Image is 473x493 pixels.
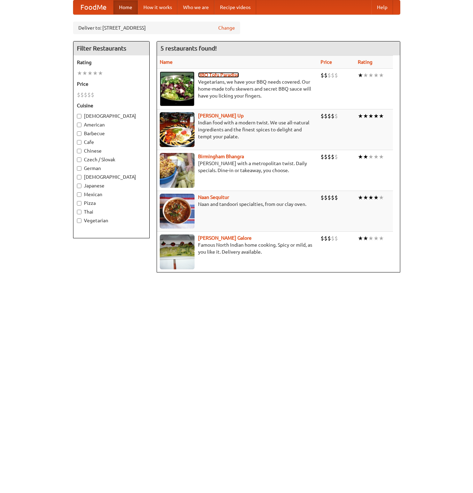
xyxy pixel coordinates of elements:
[77,200,146,207] label: Pizza
[328,153,331,161] li: $
[198,113,244,118] b: [PERSON_NAME] Up
[77,166,81,171] input: German
[77,208,146,215] label: Thai
[160,160,315,174] p: [PERSON_NAME] with a metropolitan twist. Daily specials. Dine-in or takeaway, you choose.
[321,59,332,65] a: Price
[77,59,146,66] h5: Rating
[324,112,328,120] li: $
[368,71,373,79] li: ★
[160,78,315,99] p: Vegetarians, we have your BBQ needs covered. Our home-made tofu skewers and secret BBQ sauce will...
[321,112,324,120] li: $
[77,218,81,223] input: Vegetarian
[77,114,81,118] input: [DEMOGRAPHIC_DATA]
[160,45,217,52] ng-pluralize: 5 restaurants found!
[87,91,91,99] li: $
[77,165,146,172] label: German
[328,71,331,79] li: $
[77,210,81,214] input: Thai
[178,0,214,14] a: Who we are
[93,69,98,77] li: ★
[77,139,146,146] label: Cafe
[160,153,195,188] img: bhangra.jpg
[334,112,338,120] li: $
[358,234,363,242] li: ★
[331,234,334,242] li: $
[321,194,324,201] li: $
[77,174,146,180] label: [DEMOGRAPHIC_DATA]
[328,234,331,242] li: $
[358,59,372,65] a: Rating
[160,59,173,65] a: Name
[363,71,368,79] li: ★
[160,201,315,208] p: Naan and tandoori specialties, from our clay oven.
[324,194,328,201] li: $
[77,157,81,162] input: Czech / Slovak
[77,113,146,120] label: [DEMOGRAPHIC_DATA]
[373,234,379,242] li: ★
[379,71,384,79] li: ★
[331,153,334,161] li: $
[160,112,195,147] img: curryup.jpg
[379,112,384,120] li: ★
[321,71,324,79] li: $
[77,149,81,153] input: Chinese
[80,91,84,99] li: $
[73,41,149,55] h4: Filter Restaurants
[358,153,363,161] li: ★
[73,22,240,34] div: Deliver to: [STREET_ADDRESS]
[77,69,82,77] li: ★
[77,80,146,87] h5: Price
[324,234,328,242] li: $
[324,153,328,161] li: $
[358,71,363,79] li: ★
[77,192,81,197] input: Mexican
[77,217,146,224] label: Vegetarian
[368,234,373,242] li: ★
[77,121,146,128] label: American
[160,71,195,106] img: tofuparadise.jpg
[87,69,93,77] li: ★
[334,234,338,242] li: $
[198,194,229,200] a: Naan Sequitur
[371,0,393,14] a: Help
[77,91,80,99] li: $
[84,91,87,99] li: $
[321,153,324,161] li: $
[363,112,368,120] li: ★
[368,112,373,120] li: ★
[198,154,244,159] a: Birmingham Bhangra
[334,194,338,201] li: $
[77,201,81,206] input: Pizza
[82,69,87,77] li: ★
[363,153,368,161] li: ★
[160,234,195,269] img: currygalore.jpg
[328,112,331,120] li: $
[138,0,178,14] a: How it works
[328,194,331,201] li: $
[77,123,81,127] input: American
[331,112,334,120] li: $
[198,235,252,241] a: [PERSON_NAME] Galore
[77,147,146,154] label: Chinese
[198,72,239,78] a: BBQ Tofu Paradise
[373,153,379,161] li: ★
[77,140,81,145] input: Cafe
[160,119,315,140] p: Indian food with a modern twist. We use all-natural ingredients and the finest spices to delight ...
[324,71,328,79] li: $
[77,182,146,189] label: Japanese
[373,194,379,201] li: ★
[160,194,195,229] img: naansequitur.jpg
[331,71,334,79] li: $
[331,194,334,201] li: $
[77,191,146,198] label: Mexican
[77,131,81,136] input: Barbecue
[379,194,384,201] li: ★
[379,153,384,161] li: ★
[218,24,235,31] a: Change
[77,156,146,163] label: Czech / Slovak
[379,234,384,242] li: ★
